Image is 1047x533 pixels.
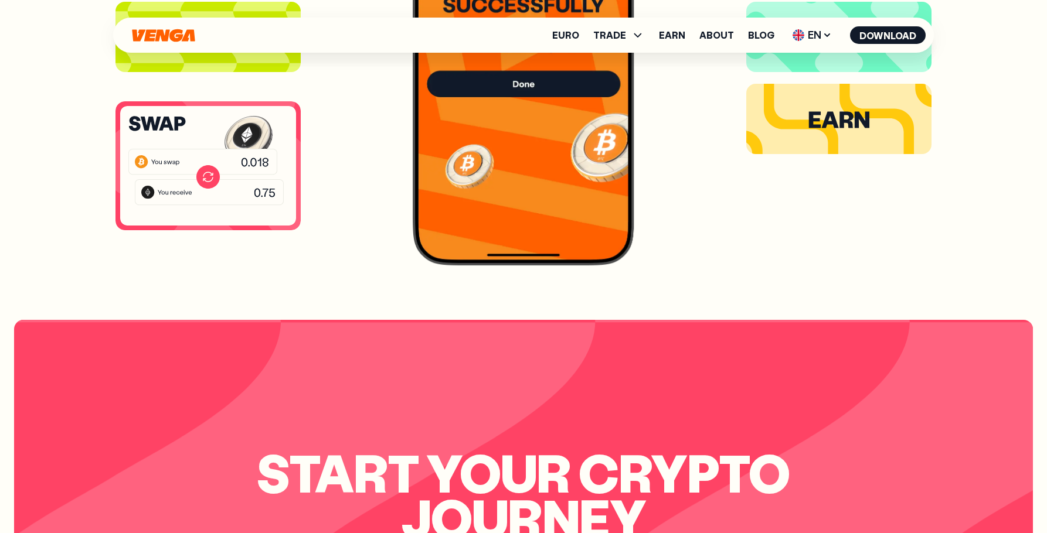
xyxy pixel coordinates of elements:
[699,30,734,40] a: About
[850,26,926,44] button: Download
[131,29,196,42] svg: Home
[748,30,774,40] a: Blog
[593,28,645,42] span: TRADE
[793,29,804,41] img: flag-uk
[552,30,579,40] a: Euro
[788,26,836,45] span: EN
[593,30,626,40] span: TRADE
[659,30,685,40] a: Earn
